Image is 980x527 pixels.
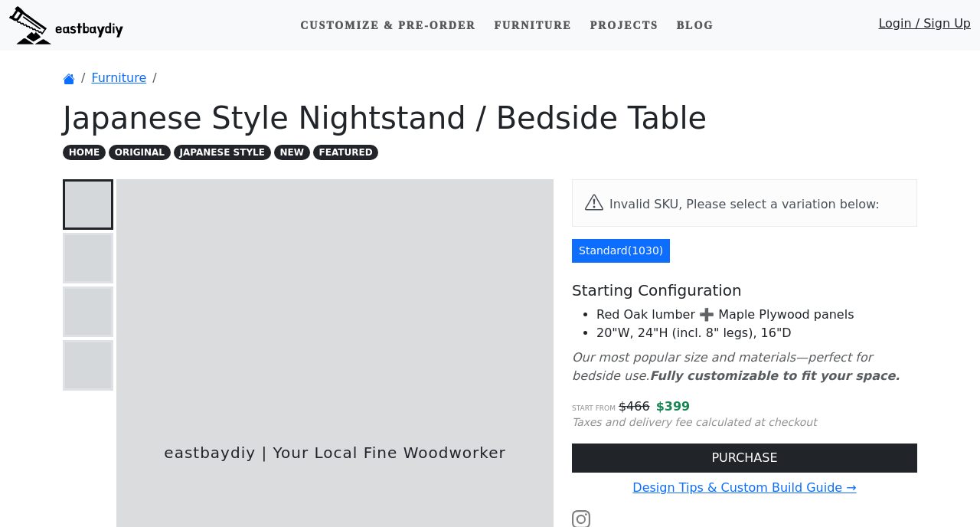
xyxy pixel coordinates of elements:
a: Furniture [488,11,577,40]
s: $ 466 [619,399,650,414]
span: eastbaydiy | Your Local Fine Woodworker [152,441,518,464]
a: Customize & Pre-order [294,11,482,40]
small: Start from [572,404,616,412]
span: JAPANESE STYLE [174,145,271,160]
span: $ 399 [656,399,691,414]
span: NEW [274,145,310,160]
i: Our most popular size and materials—perfect for bedside use. [572,350,900,383]
h5: Starting Configuration [572,281,917,300]
li: 20"W, 24"H (incl. 8" legs), 16"D [596,324,917,342]
button: PURCHASE [572,444,917,473]
a: Design Tips & Custom Build Guide → [632,480,856,495]
b: Fully customizable to fit your space. [649,368,900,383]
li: Red Oak lumber ➕ Maple Plywood panels [596,306,917,324]
a: Watch the build video or pictures on Instagram [572,511,590,525]
a: Projects [584,11,665,40]
small: Taxes and delivery fee calculated at checkout [572,416,817,428]
a: Login / Sign Up [878,15,971,40]
a: Blog [671,11,720,40]
span: ORIGINAL [109,145,171,160]
a: Standard(1030) [572,239,670,263]
a: Furniture [91,70,146,85]
span: HOME [63,145,106,160]
h1: Japanese Style Nightstand / Bedside Table [63,100,917,136]
img: eastbaydiy [9,6,123,44]
span: FEATURED [313,145,379,160]
div: Invalid SKU, Please select a variation below: [609,195,880,214]
nav: breadcrumb [63,69,917,87]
